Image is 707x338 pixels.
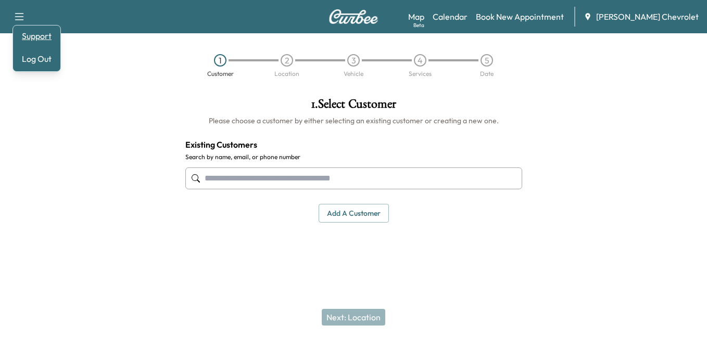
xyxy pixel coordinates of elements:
div: 5 [481,54,493,67]
img: Curbee Logo [329,9,378,24]
span: [PERSON_NAME] Chevrolet [596,10,699,23]
div: Beta [413,21,424,29]
a: Book New Appointment [476,10,564,23]
h1: 1 . Select Customer [185,98,522,115]
div: Services [409,71,432,77]
button: Add a customer [319,204,389,223]
h4: Existing Customers [185,138,522,151]
div: Location [274,71,299,77]
div: 2 [281,54,293,67]
div: 3 [347,54,360,67]
div: Customer [207,71,234,77]
div: Vehicle [344,71,363,77]
a: Calendar [433,10,468,23]
a: Support [17,30,56,42]
div: 4 [414,54,426,67]
a: MapBeta [408,10,424,23]
button: Log Out [17,50,56,67]
div: Date [480,71,494,77]
h6: Please choose a customer by either selecting an existing customer or creating a new one. [185,115,522,126]
div: 1 [214,54,226,67]
label: Search by name, email, or phone number [185,153,522,161]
